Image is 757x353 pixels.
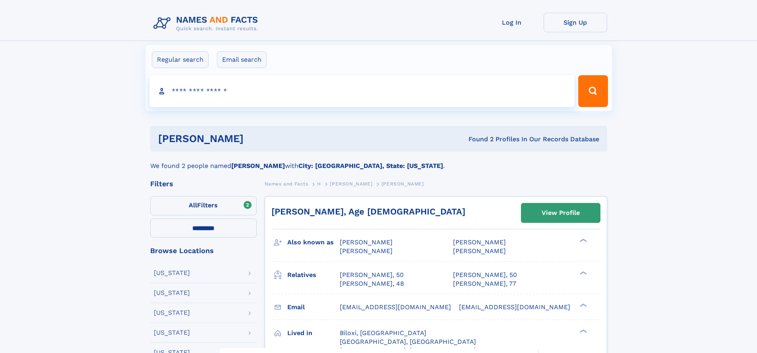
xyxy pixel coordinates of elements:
span: [PERSON_NAME] [381,181,424,187]
b: [PERSON_NAME] [231,162,285,170]
label: Filters [150,196,257,215]
a: Sign Up [544,13,607,32]
a: [PERSON_NAME], 77 [453,279,516,288]
span: [PERSON_NAME] [340,238,393,246]
div: ❯ [578,302,587,308]
div: Filters [150,180,257,187]
div: We found 2 people named with . [150,152,607,171]
a: [PERSON_NAME], Age [DEMOGRAPHIC_DATA] [271,207,465,216]
span: [PERSON_NAME] [330,181,372,187]
div: [US_STATE] [154,310,190,316]
label: Regular search [152,51,209,68]
h3: Relatives [287,268,340,282]
span: [EMAIL_ADDRESS][DOMAIN_NAME] [459,303,570,311]
a: Names and Facts [265,179,308,189]
span: [EMAIL_ADDRESS][DOMAIN_NAME] [340,303,451,311]
h3: Email [287,300,340,314]
a: [PERSON_NAME], 50 [340,271,404,279]
div: [US_STATE] [154,270,190,276]
span: [PERSON_NAME] [453,247,506,255]
input: search input [149,75,575,107]
a: [PERSON_NAME], 50 [453,271,517,279]
span: All [189,201,197,209]
div: View Profile [542,204,580,222]
a: [PERSON_NAME] [330,179,372,189]
div: [US_STATE] [154,330,190,336]
button: Search Button [578,75,608,107]
div: Found 2 Profiles In Our Records Database [356,135,599,144]
a: H [317,179,321,189]
span: [GEOGRAPHIC_DATA], [GEOGRAPHIC_DATA] [340,338,476,345]
div: ❯ [578,238,587,243]
h3: Also known as [287,236,340,249]
span: H [317,181,321,187]
h1: [PERSON_NAME] [158,134,356,144]
div: ❯ [578,270,587,275]
span: [PERSON_NAME] [453,238,506,246]
span: Biloxi, [GEOGRAPHIC_DATA] [340,329,426,337]
div: ❯ [578,328,587,333]
img: Logo Names and Facts [150,13,265,34]
a: Log In [480,13,544,32]
div: Browse Locations [150,247,257,254]
b: City: [GEOGRAPHIC_DATA], State: [US_STATE] [298,162,443,170]
a: View Profile [521,203,600,222]
h3: Lived in [287,326,340,340]
span: [PERSON_NAME] [340,247,393,255]
label: Email search [217,51,267,68]
a: [PERSON_NAME], 48 [340,279,404,288]
div: [US_STATE] [154,290,190,296]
